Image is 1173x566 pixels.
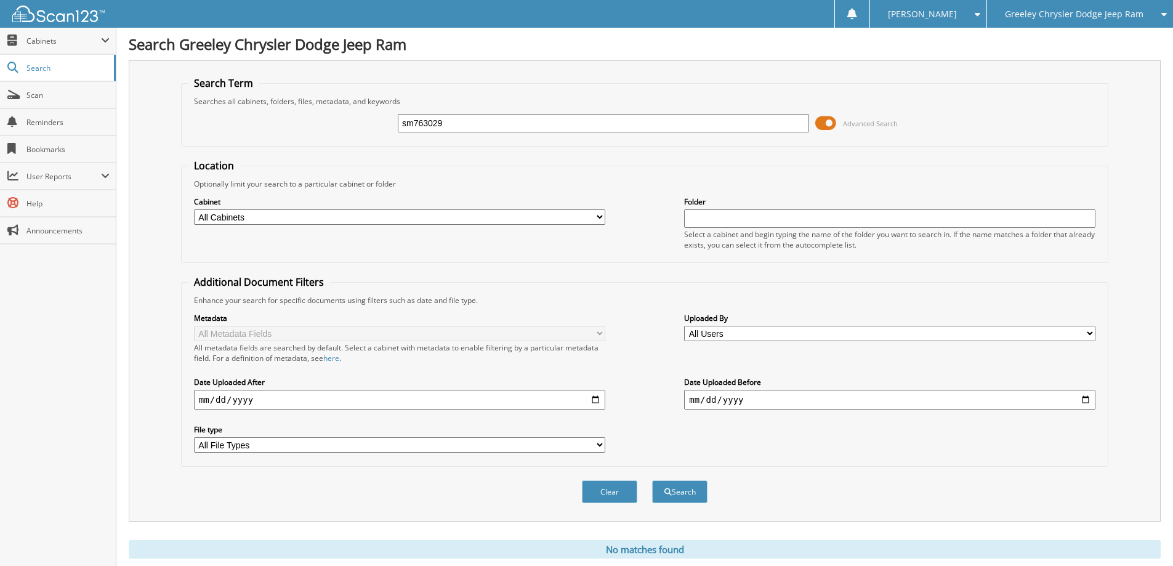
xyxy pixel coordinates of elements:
[26,63,108,73] span: Search
[194,390,605,410] input: start
[1005,10,1143,18] span: Greeley Chrysler Dodge Jeep Ram
[582,480,637,503] button: Clear
[188,96,1102,107] div: Searches all cabinets, folders, files, metadata, and keywords
[194,377,605,387] label: Date Uploaded After
[684,390,1095,410] input: end
[323,353,339,363] a: here
[652,480,707,503] button: Search
[26,90,110,100] span: Scan
[188,179,1102,189] div: Optionally limit your search to a particular cabinet or folder
[26,36,101,46] span: Cabinets
[26,198,110,209] span: Help
[26,144,110,155] span: Bookmarks
[684,229,1095,250] div: Select a cabinet and begin typing the name of the folder you want to search in. If the name match...
[129,540,1161,559] div: No matches found
[188,159,240,172] legend: Location
[26,171,101,182] span: User Reports
[684,313,1095,323] label: Uploaded By
[26,225,110,236] span: Announcements
[188,295,1102,305] div: Enhance your search for specific documents using filters such as date and file type.
[843,119,898,128] span: Advanced Search
[12,6,105,22] img: scan123-logo-white.svg
[129,34,1161,54] h1: Search Greeley Chrysler Dodge Jeep Ram
[888,10,957,18] span: [PERSON_NAME]
[188,76,259,90] legend: Search Term
[684,196,1095,207] label: Folder
[194,313,605,323] label: Metadata
[684,377,1095,387] label: Date Uploaded Before
[194,424,605,435] label: File type
[194,342,605,363] div: All metadata fields are searched by default. Select a cabinet with metadata to enable filtering b...
[188,275,330,289] legend: Additional Document Filters
[26,117,110,127] span: Reminders
[194,196,605,207] label: Cabinet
